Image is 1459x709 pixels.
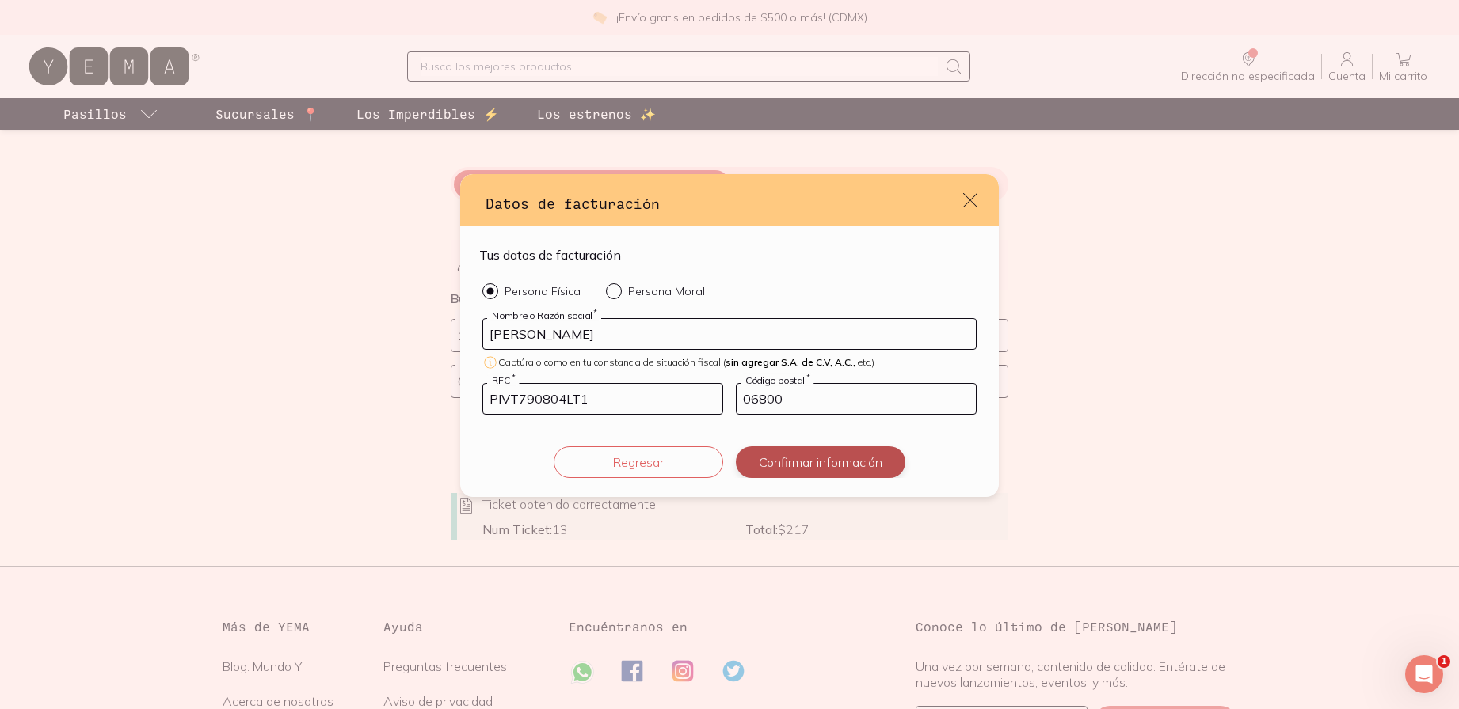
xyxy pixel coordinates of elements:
button: Regresar [554,446,723,478]
div: default [460,174,999,497]
label: Nombre o Razón social [487,309,601,321]
iframe: Intercom live chat [1405,655,1443,693]
h4: Tus datos de facturación [479,245,621,264]
button: Confirmar información [736,446,905,478]
span: sin agregar S.A. de C.V, A.C., [726,356,855,368]
span: Captúralo como en tu constancia de situación fiscal ( etc.) [498,356,874,368]
span: 1 [1438,655,1450,668]
label: Código postal [741,374,813,386]
label: RFC [487,374,520,386]
p: Persona Física [505,284,581,298]
p: Persona Moral [628,284,705,298]
h3: Datos de facturación [486,193,961,214]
